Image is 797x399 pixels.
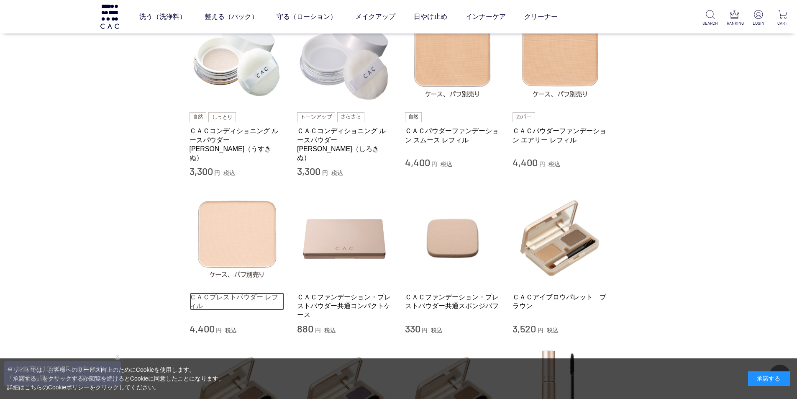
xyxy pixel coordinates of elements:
[702,20,718,26] p: SEARCH
[405,293,500,311] a: ＣＡＣファンデーション・プレストパウダー共通スポンジパフ
[513,293,608,311] a: ＣＡＣアイブロウパレット ブラウン
[431,327,443,334] span: 税込
[405,156,430,168] span: 4,400
[538,327,543,334] span: 円
[524,5,558,28] a: クリーナー
[216,327,222,334] span: 円
[277,5,337,28] a: 守る（ローション）
[441,161,452,167] span: 税込
[214,170,220,176] span: 円
[190,190,285,286] img: ＣＡＣプレストパウダー レフィル
[190,165,213,177] span: 3,300
[748,371,790,386] div: 承諾する
[208,112,236,122] img: しっとり
[190,322,215,335] span: 4,400
[702,10,718,26] a: SEARCH
[513,190,608,286] img: ＣＡＣアイブロウパレット ブラウン
[190,112,207,122] img: 自然
[751,10,766,26] a: LOGIN
[139,5,186,28] a: 洗う（洗浄料）
[297,190,392,286] img: ＣＡＣファンデーション・プレストパウダー共通コンパクトケース
[422,327,428,334] span: 円
[297,126,392,162] a: ＣＡＣコンディショニング ルースパウダー [PERSON_NAME]（しろきぬ）
[414,5,447,28] a: 日やけ止め
[99,5,120,28] img: logo
[337,112,365,122] img: さらさら
[727,20,742,26] p: RANKING
[223,170,235,176] span: 税込
[431,161,437,167] span: 円
[355,5,395,28] a: メイクアップ
[513,10,608,106] img: ＣＡＣパウダーファンデーション エアリー レフィル
[466,5,506,28] a: インナーケア
[775,10,790,26] a: CART
[205,5,258,28] a: 整える（パック）
[775,20,790,26] p: CART
[225,327,237,334] span: 税込
[513,112,535,122] img: カバー
[513,126,608,144] a: ＣＡＣパウダーファンデーション エアリー レフィル
[539,161,545,167] span: 円
[190,10,285,106] img: ＣＡＣコンディショニング ルースパウダー 薄絹（うすきぬ）
[331,170,343,176] span: 税込
[405,322,420,335] span: 330
[315,327,321,334] span: 円
[405,126,500,144] a: ＣＡＣパウダーファンデーション スムース レフィル
[751,20,766,26] p: LOGIN
[297,10,392,106] img: ＣＡＣコンディショニング ルースパウダー 白絹（しろきぬ）
[324,327,336,334] span: 税込
[322,170,328,176] span: 円
[548,161,560,167] span: 税込
[297,322,313,335] span: 880
[190,293,285,311] a: ＣＡＣプレストパウダー レフィル
[547,327,559,334] span: 税込
[405,112,422,122] img: 自然
[297,293,392,319] a: ＣＡＣファンデーション・プレストパウダー共通コンパクトケース
[405,10,500,106] img: ＣＡＣパウダーファンデーション スムース レフィル
[513,156,538,168] span: 4,400
[405,190,500,286] img: ＣＡＣファンデーション・プレストパウダー共通スポンジパフ
[190,126,285,162] a: ＣＡＣコンディショニング ルースパウダー [PERSON_NAME]（うすきぬ）
[297,165,320,177] span: 3,300
[513,322,536,335] span: 3,520
[297,112,335,122] img: トーンアップ
[727,10,742,26] a: RANKING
